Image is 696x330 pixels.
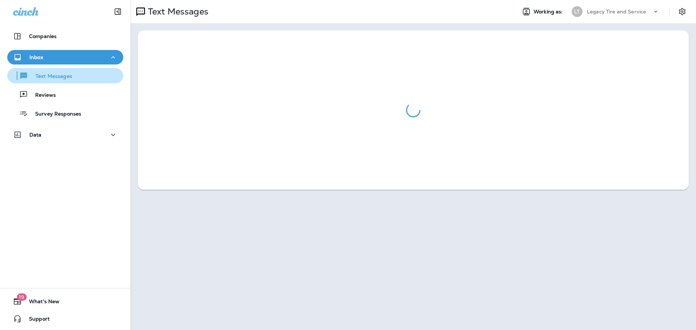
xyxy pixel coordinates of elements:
span: 19 [17,293,26,301]
p: Data [29,132,42,138]
button: Reviews [7,87,123,102]
div: LT [572,6,583,17]
button: Text Messages [7,68,123,83]
p: Text Messages [145,6,208,17]
button: 19What's New [7,294,123,309]
button: Settings [676,5,689,18]
span: Support [22,316,50,325]
p: Survey Responses [28,111,81,118]
p: Reviews [28,92,56,99]
p: Text Messages [28,73,72,80]
button: Survey Responses [7,106,123,121]
p: Inbox [29,54,43,60]
button: Collapse Sidebar [108,4,128,19]
span: Working as: [534,9,564,15]
button: Data [7,128,123,142]
span: What's New [22,298,59,307]
button: Companies [7,29,123,43]
button: Support [7,312,123,326]
p: Companies [29,33,57,39]
p: Legacy Tire and Service [587,9,646,14]
button: Inbox [7,50,123,64]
